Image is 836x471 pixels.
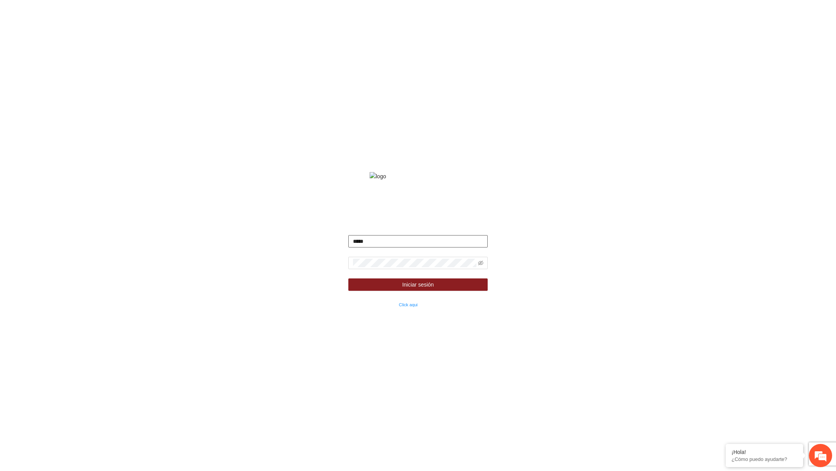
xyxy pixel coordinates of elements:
[348,302,418,307] small: ¿Olvidaste tu contraseña?
[370,172,466,181] img: logo
[731,456,797,462] p: ¿Cómo puedo ayudarte?
[399,302,418,307] a: Click aqui
[478,260,483,266] span: eye-invisible
[348,278,488,291] button: Iniciar sesión
[403,222,432,229] strong: Bienvenido
[731,449,797,455] div: ¡Hola!
[402,280,434,289] span: Iniciar sesión
[341,191,495,215] strong: Fondo de financiamiento de proyectos para la prevención y fortalecimiento de instituciones de seg...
